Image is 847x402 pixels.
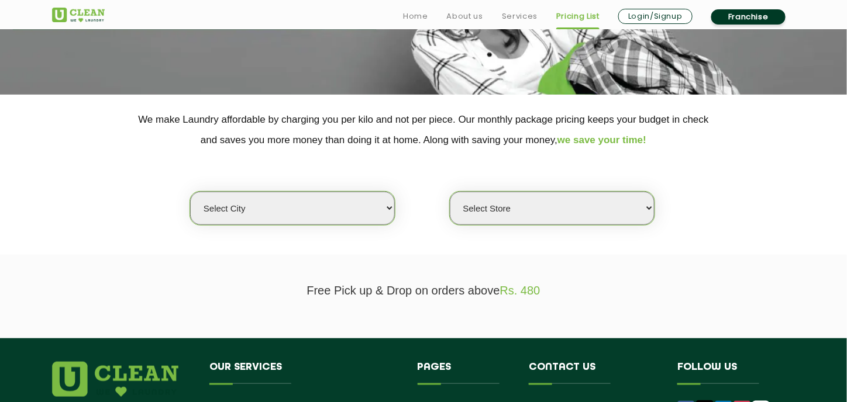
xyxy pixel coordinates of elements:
[556,9,600,23] a: Pricing List
[52,8,105,22] img: UClean Laundry and Dry Cleaning
[500,284,540,297] span: Rs. 480
[52,362,178,397] img: logo.png
[677,362,780,384] h4: Follow us
[209,362,400,384] h4: Our Services
[52,284,795,297] p: Free Pick up & Drop on orders above
[529,362,660,384] h4: Contact us
[618,9,693,24] a: Login/Signup
[52,109,795,150] p: We make Laundry affordable by charging you per kilo and not per piece. Our monthly package pricin...
[502,9,538,23] a: Services
[447,9,483,23] a: About us
[403,9,428,23] a: Home
[711,9,786,25] a: Franchise
[557,134,646,145] span: we save your time!
[418,362,512,384] h4: Pages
